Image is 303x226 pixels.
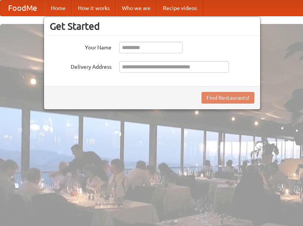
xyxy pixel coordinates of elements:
[116,0,157,16] a: Who we are
[157,0,203,16] a: Recipe videos
[0,0,45,16] a: FoodMe
[50,61,112,71] label: Delivery Address
[201,92,254,104] button: Find Restaurants!
[50,42,112,51] label: Your Name
[45,0,72,16] a: Home
[50,20,254,32] h3: Get Started
[72,0,116,16] a: How it works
